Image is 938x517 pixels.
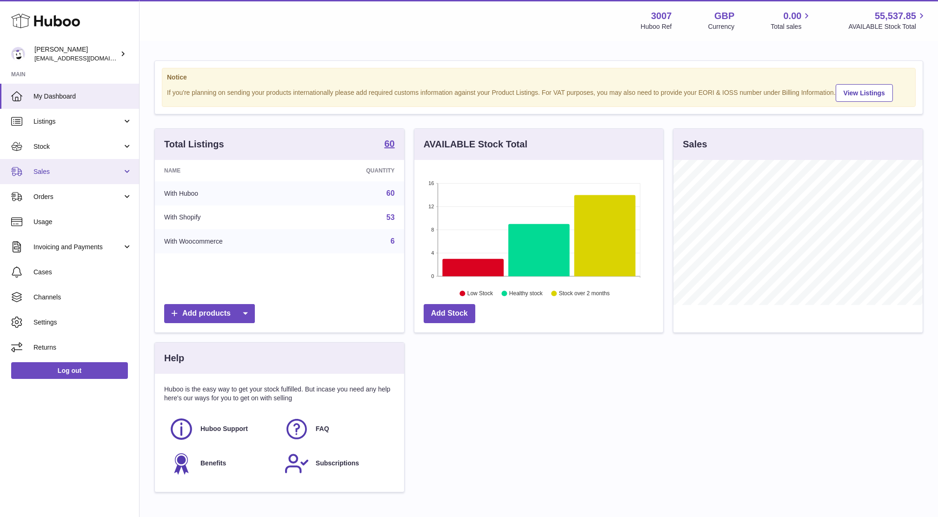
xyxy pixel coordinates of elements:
span: Total sales [771,22,812,31]
span: My Dashboard [33,92,132,101]
th: Quantity [309,160,404,181]
td: With Shopify [155,205,309,230]
h3: AVAILABLE Stock Total [424,138,527,151]
span: Listings [33,117,122,126]
span: Returns [33,343,132,352]
text: 4 [431,250,434,256]
span: AVAILABLE Stock Total [848,22,927,31]
a: 60 [386,189,395,197]
span: Stock [33,142,122,151]
span: Invoicing and Payments [33,243,122,252]
a: Log out [11,362,128,379]
div: Huboo Ref [641,22,672,31]
a: Add products [164,304,255,323]
a: Huboo Support [169,417,275,442]
span: 55,537.85 [875,10,916,22]
span: Usage [33,218,132,226]
span: Sales [33,167,122,176]
a: Benefits [169,451,275,476]
a: 60 [384,139,394,150]
span: [EMAIL_ADDRESS][DOMAIN_NAME] [34,54,137,62]
div: [PERSON_NAME] [34,45,118,63]
a: View Listings [836,84,893,102]
text: Stock over 2 months [559,291,610,297]
text: 0 [431,273,434,279]
strong: GBP [714,10,734,22]
text: 8 [431,227,434,232]
a: 55,537.85 AVAILABLE Stock Total [848,10,927,31]
text: 16 [428,180,434,186]
a: Subscriptions [284,451,390,476]
a: 6 [391,237,395,245]
span: Settings [33,318,132,327]
strong: 60 [384,139,394,148]
a: 53 [386,213,395,221]
img: bevmay@maysama.com [11,47,25,61]
th: Name [155,160,309,181]
a: FAQ [284,417,390,442]
text: Low Stock [467,291,493,297]
span: 0.00 [784,10,802,22]
span: Benefits [200,459,226,468]
a: Add Stock [424,304,475,323]
strong: 3007 [651,10,672,22]
span: Cases [33,268,132,277]
h3: Help [164,352,184,365]
span: Subscriptions [316,459,359,468]
a: 0.00 Total sales [771,10,812,31]
span: FAQ [316,424,329,433]
text: 12 [428,204,434,209]
h3: Total Listings [164,138,224,151]
h3: Sales [683,138,707,151]
span: Orders [33,192,122,201]
p: Huboo is the easy way to get your stock fulfilled. But incase you need any help here's our ways f... [164,385,395,403]
strong: Notice [167,73,911,82]
td: With Woocommerce [155,229,309,253]
text: Healthy stock [509,291,543,297]
div: Currency [708,22,735,31]
span: Huboo Support [200,424,248,433]
div: If you're planning on sending your products internationally please add required customs informati... [167,83,911,102]
td: With Huboo [155,181,309,205]
span: Channels [33,293,132,302]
